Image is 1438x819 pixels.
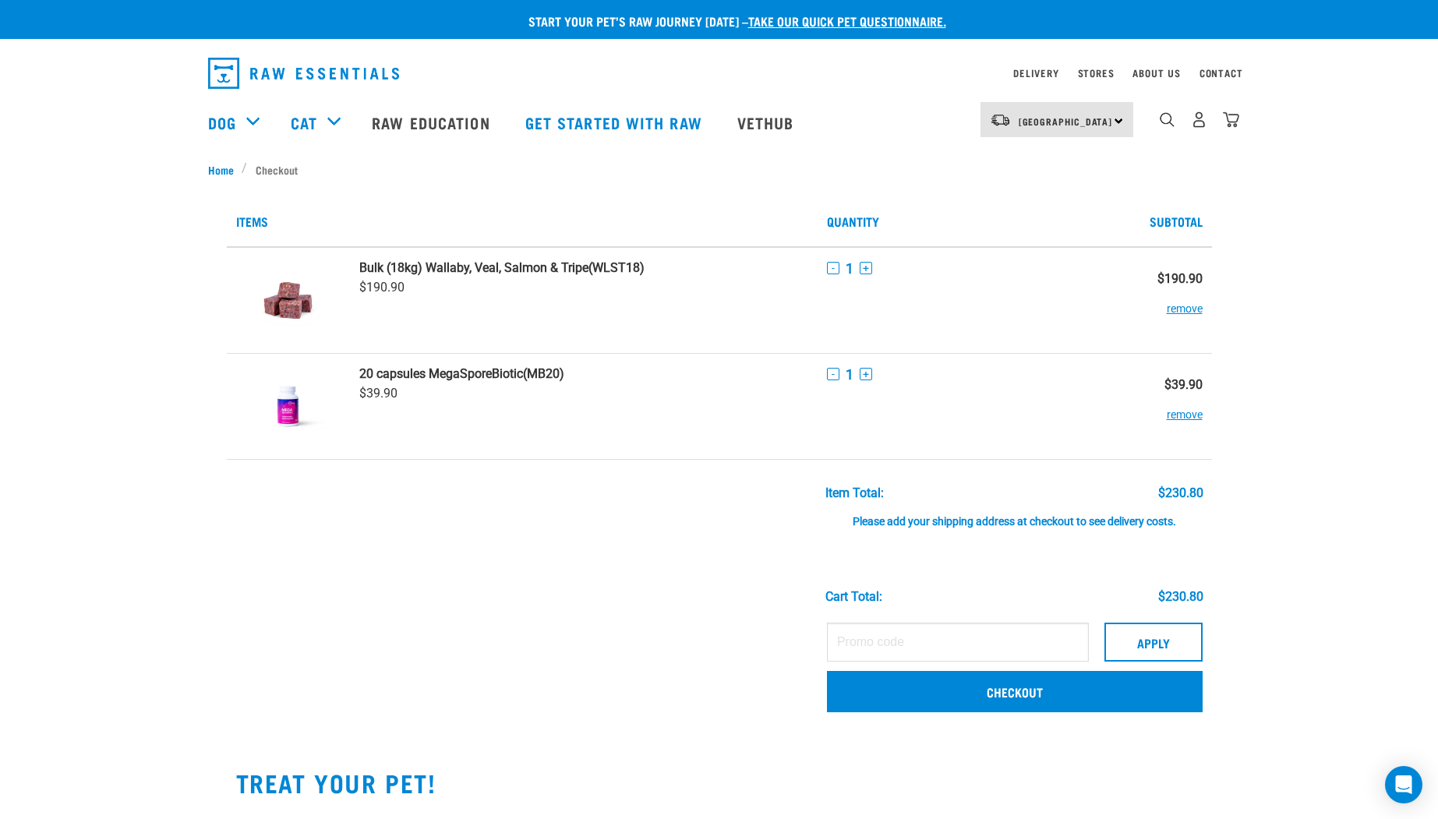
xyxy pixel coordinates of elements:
a: Dog [208,111,236,134]
th: Subtotal [1113,196,1211,247]
div: Please add your shipping address at checkout to see delivery costs. [825,500,1203,528]
button: + [860,368,872,380]
td: $39.90 [1113,353,1211,459]
td: $190.90 [1113,247,1211,354]
button: remove [1167,286,1203,316]
span: 1 [846,366,853,383]
a: Home [208,161,242,178]
img: van-moving.png [990,113,1011,127]
button: - [827,368,839,380]
a: Delivery [1013,70,1058,76]
button: Apply [1104,623,1203,662]
a: Stores [1078,70,1115,76]
input: Promo code [827,623,1089,662]
img: home-icon@2x.png [1223,111,1239,128]
div: $230.80 [1158,590,1203,604]
a: Raw Education [356,91,509,154]
button: remove [1167,392,1203,422]
button: + [860,262,872,274]
strong: 20 capsules MegaSporeBiotic [359,366,523,381]
img: MegaSporeBiotic [248,366,328,447]
a: 20 capsules MegaSporeBiotic(MB20) [359,366,808,381]
a: About Us [1132,70,1180,76]
div: Open Intercom Messenger [1385,766,1422,803]
button: - [827,262,839,274]
a: Vethub [722,91,814,154]
div: $230.80 [1158,486,1203,500]
a: Get started with Raw [510,91,722,154]
a: Bulk (18kg) Wallaby, Veal, Salmon & Tripe(WLST18) [359,260,808,275]
div: Cart total: [825,590,882,604]
img: Raw Essentials Logo [208,58,399,89]
a: Cat [291,111,317,134]
img: home-icon-1@2x.png [1160,112,1175,127]
nav: dropdown navigation [196,51,1243,95]
span: 1 [846,260,853,277]
span: $39.90 [359,386,397,401]
strong: Bulk (18kg) Wallaby, Veal, Salmon & Tripe [359,260,588,275]
h2: TREAT YOUR PET! [236,768,1203,796]
img: user.png [1191,111,1207,128]
nav: breadcrumbs [208,161,1231,178]
th: Items [227,196,818,247]
a: take our quick pet questionnaire. [748,17,946,24]
div: Item Total: [825,486,884,500]
th: Quantity [818,196,1113,247]
span: $190.90 [359,280,405,295]
span: [GEOGRAPHIC_DATA] [1019,118,1113,124]
a: Contact [1200,70,1243,76]
a: Checkout [827,671,1203,711]
img: Wallaby, Veal, Salmon & Tripe [248,260,328,341]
